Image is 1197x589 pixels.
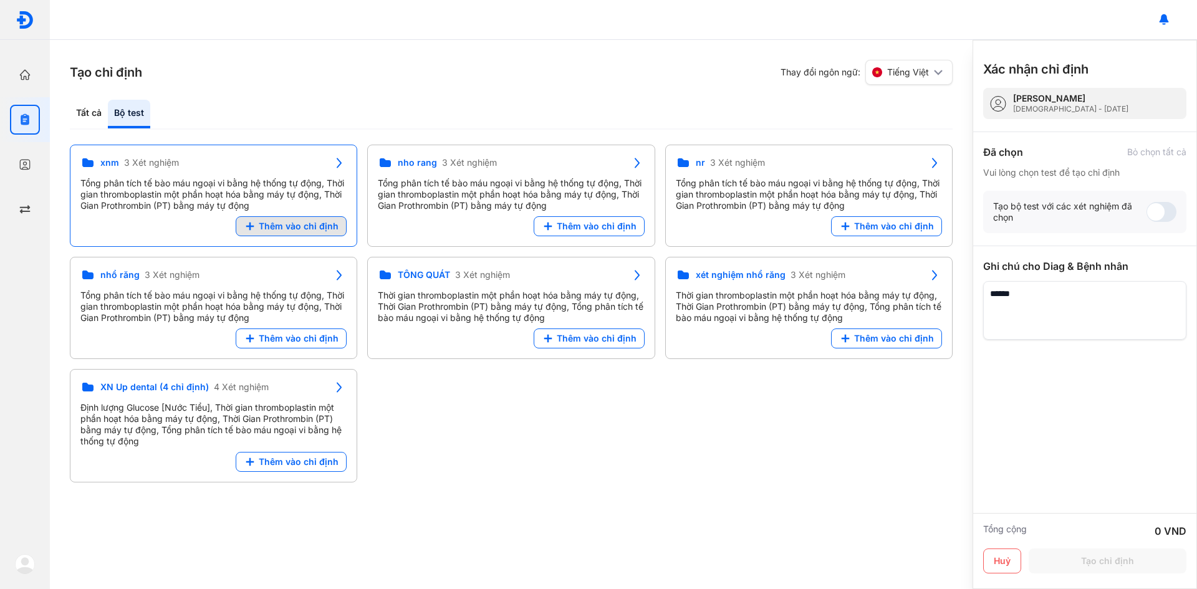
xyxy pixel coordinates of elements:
[557,221,637,232] span: Thêm vào chỉ định
[70,64,142,81] h3: Tạo chỉ định
[214,381,269,393] span: 4 Xét nghiệm
[80,178,347,211] div: Tổng phân tích tế bào máu ngoại vi bằng hệ thống tự động, Thời gian thromboplastin một phần hoạt ...
[455,269,510,280] span: 3 Xét nghiệm
[70,100,108,128] div: Tất cả
[676,290,942,323] div: Thời gian thromboplastin một phần hoạt hóa bằng máy tự động, Thời Gian Prothrombin (PT) bằng máy ...
[80,290,347,323] div: Tổng phân tích tế bào máu ngoại vi bằng hệ thống tự động, Thời gian thromboplastin một phần hoạt ...
[378,178,644,211] div: Tổng phân tích tế bào máu ngoại vi bằng hệ thống tự động, Thời gian thromboplastin một phần hoạt ...
[100,269,140,280] span: nhổ răng
[983,259,1186,274] div: Ghi chú cho Diag & Bệnh nhân
[983,548,1021,573] button: Huỷ
[259,221,339,232] span: Thêm vào chỉ định
[100,157,119,168] span: xnm
[791,269,845,280] span: 3 Xét nghiệm
[236,328,347,348] button: Thêm vào chỉ định
[398,157,437,168] span: nho rang
[887,67,929,78] span: Tiếng Việt
[854,221,934,232] span: Thêm vào chỉ định
[983,145,1023,160] div: Đã chọn
[993,201,1147,223] div: Tạo bộ test với các xét nghiệm đã chọn
[259,333,339,344] span: Thêm vào chỉ định
[534,216,645,236] button: Thêm vào chỉ định
[534,328,645,348] button: Thêm vào chỉ định
[108,100,150,128] div: Bộ test
[1127,146,1186,158] div: Bỏ chọn tất cả
[145,269,199,280] span: 3 Xét nghiệm
[15,554,35,574] img: logo
[831,328,942,348] button: Thêm vào chỉ định
[80,402,347,447] div: Định lượng Glucose [Nước Tiểu], Thời gian thromboplastin một phần hoạt hóa bằng máy tự động, Thời...
[676,178,942,211] div: Tổng phân tích tế bào máu ngoại vi bằng hệ thống tự động, Thời gian thromboplastin một phần hoạt ...
[398,269,450,280] span: TỔNG QUÁT
[781,60,953,85] div: Thay đổi ngôn ngữ:
[983,60,1089,78] h3: Xác nhận chỉ định
[831,216,942,236] button: Thêm vào chỉ định
[378,290,644,323] div: Thời gian thromboplastin một phần hoạt hóa bằng máy tự động, Thời Gian Prothrombin (PT) bằng máy ...
[442,157,497,168] span: 3 Xét nghiệm
[983,167,1186,178] div: Vui lòng chọn test để tạo chỉ định
[710,157,765,168] span: 3 Xét nghiệm
[1013,93,1128,104] div: [PERSON_NAME]
[983,524,1027,539] div: Tổng cộng
[696,157,705,168] span: nr
[696,269,786,280] span: xét nghiệm nhổ răng
[1155,524,1186,539] div: 0 VND
[557,333,637,344] span: Thêm vào chỉ định
[259,456,339,467] span: Thêm vào chỉ định
[16,11,34,29] img: logo
[236,452,347,472] button: Thêm vào chỉ định
[100,381,209,393] span: XN Up dental (4 chỉ định)
[1013,104,1128,114] div: [DEMOGRAPHIC_DATA] - [DATE]
[854,333,934,344] span: Thêm vào chỉ định
[1029,548,1186,573] button: Tạo chỉ định
[124,157,179,168] span: 3 Xét nghiệm
[236,216,347,236] button: Thêm vào chỉ định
